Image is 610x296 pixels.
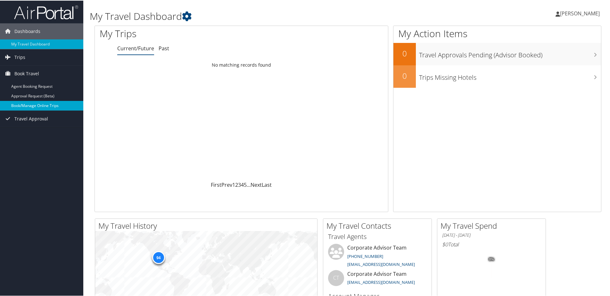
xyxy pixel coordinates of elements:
[325,243,430,269] li: Corporate Advisor Team
[262,181,272,188] a: Last
[14,110,48,126] span: Travel Approval
[442,240,448,247] span: $0
[326,220,432,231] h2: My Travel Contacts
[251,181,262,188] a: Next
[241,181,244,188] a: 4
[235,181,238,188] a: 2
[441,220,546,231] h2: My Travel Spend
[347,261,415,267] a: [EMAIL_ADDRESS][DOMAIN_NAME]
[14,65,39,81] span: Book Travel
[489,257,494,261] tspan: 0%
[556,3,606,22] a: [PERSON_NAME]
[98,220,317,231] h2: My Travel History
[247,181,251,188] span: …
[442,240,541,247] h6: Total
[328,232,427,241] h3: Travel Agents
[419,69,601,81] h3: Trips Missing Hotels
[393,42,601,65] a: 0Travel Approvals Pending (Advisor Booked)
[100,26,261,40] h1: My Trips
[232,181,235,188] a: 1
[328,269,344,285] div: CT
[238,181,241,188] a: 3
[347,253,383,259] a: [PHONE_NUMBER]
[325,269,430,290] li: Corporate Advisor Team
[14,4,78,19] img: airportal-logo.png
[152,251,165,263] div: 94
[393,26,601,40] h1: My Action Items
[90,9,434,22] h1: My Travel Dashboard
[393,47,416,58] h2: 0
[117,44,154,51] a: Current/Future
[393,65,601,87] a: 0Trips Missing Hotels
[560,9,600,16] span: [PERSON_NAME]
[14,49,25,65] span: Trips
[393,70,416,81] h2: 0
[244,181,247,188] a: 5
[14,23,40,39] span: Dashboards
[211,181,221,188] a: First
[419,47,601,59] h3: Travel Approvals Pending (Advisor Booked)
[221,181,232,188] a: Prev
[347,279,415,284] a: [EMAIL_ADDRESS][DOMAIN_NAME]
[442,232,541,238] h6: [DATE] - [DATE]
[95,59,388,70] td: No matching records found
[159,44,169,51] a: Past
